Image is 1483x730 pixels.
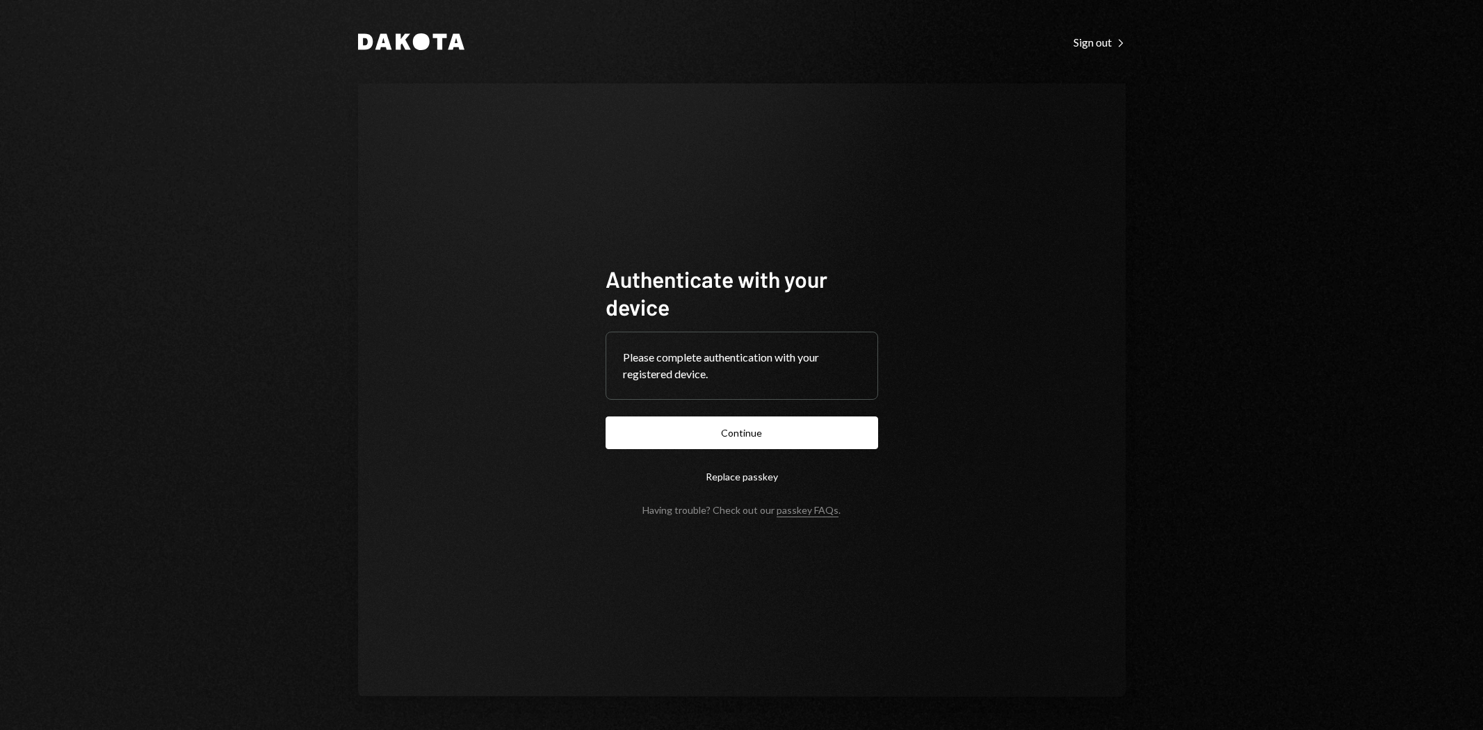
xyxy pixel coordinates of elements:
a: Sign out [1073,34,1126,49]
button: Continue [606,416,878,449]
button: Replace passkey [606,460,878,493]
div: Sign out [1073,35,1126,49]
a: passkey FAQs [777,504,838,517]
h1: Authenticate with your device [606,265,878,321]
div: Please complete authentication with your registered device. [623,349,861,382]
div: Having trouble? Check out our . [642,504,841,516]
